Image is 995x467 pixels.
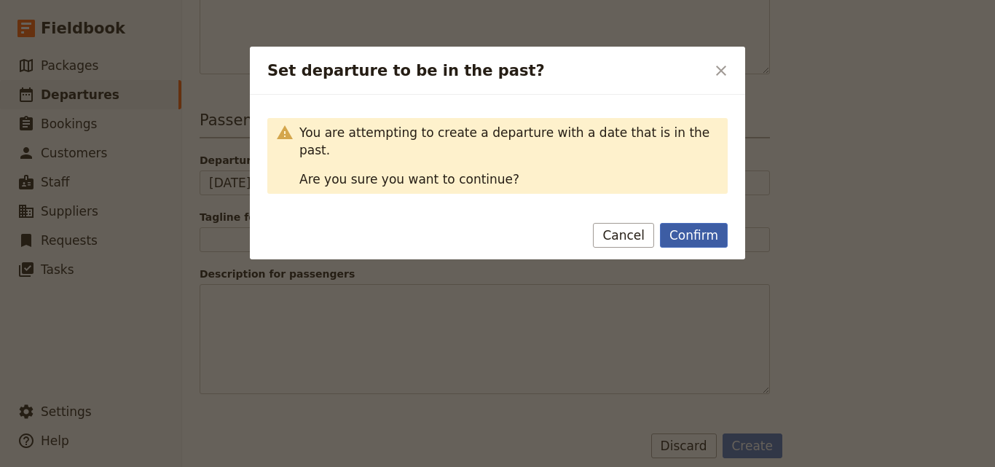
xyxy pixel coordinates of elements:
[660,223,728,248] button: Confirm
[299,124,719,159] p: You are attempting to create a departure with a date that is in the past.
[299,170,719,188] p: Are you sure you want to continue?
[709,58,734,83] button: Close dialog
[267,60,706,82] h2: Set departure to be in the past?
[593,223,654,248] button: Cancel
